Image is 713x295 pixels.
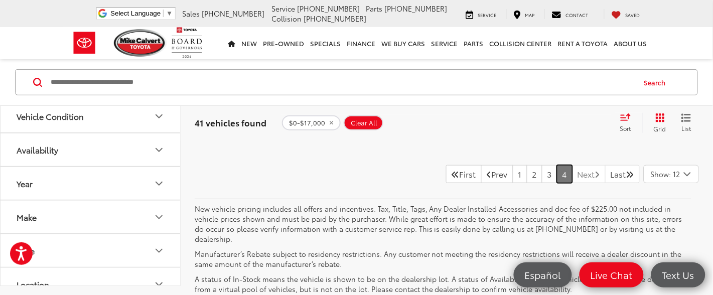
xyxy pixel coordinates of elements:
[166,10,173,17] span: ▼
[308,27,344,59] a: Specials
[514,262,572,287] a: Español
[1,133,181,166] button: AvailabilityAvailability
[304,14,367,24] span: [PHONE_NUMBER]
[260,27,308,59] a: Pre-Owned
[611,27,650,59] a: About Us
[239,27,260,59] a: New
[1,234,181,267] button: PricePrice
[66,27,103,59] img: Toyota
[298,4,360,14] span: [PHONE_NUMBER]
[487,170,492,178] i: Previous Page
[478,12,497,18] span: Service
[272,4,296,14] span: Service
[17,145,58,155] div: Availability
[195,204,691,244] p: New vehicle pricing includes all offers and incentives. Tax, Title, Tags, Any Dealer Installed Ac...
[163,10,164,17] span: ​
[289,119,325,127] span: $0-$17,000
[429,27,461,59] a: Service
[605,165,640,183] a: LastLast Page
[153,211,165,223] div: Make
[544,9,596,19] a: Contact
[580,262,644,287] a: Live Chat
[366,4,383,14] span: Parts
[642,113,674,133] button: Grid View
[282,115,341,130] button: remove 0-17000
[379,27,429,59] a: WE BUY CARS
[644,165,699,183] button: Select number of vehicles per page
[487,27,555,59] a: Collision Center
[110,10,161,17] span: Select Language
[572,165,606,183] a: NextNext Page
[153,245,165,257] div: Price
[566,12,589,18] span: Contact
[351,119,377,127] span: Clear All
[681,124,691,132] span: List
[615,113,642,133] button: Select sort value
[153,178,165,190] div: Year
[50,70,635,94] input: Search by Make, Model, or Keyword
[17,279,49,289] div: Location
[542,165,557,183] a: 3
[459,9,504,19] a: Service
[604,9,648,19] a: My Saved Vehicles
[527,165,542,183] a: 2
[452,170,460,178] i: First Page
[525,12,535,18] span: Map
[446,165,482,183] a: First PageFirst
[520,268,566,281] span: Español
[202,9,265,19] span: [PHONE_NUMBER]
[17,212,37,222] div: Make
[513,165,527,183] a: 1
[555,27,611,59] a: Rent a Toyota
[114,29,167,57] img: Mike Calvert Toyota
[195,116,266,128] span: 41 vehicles found
[153,278,165,290] div: Location
[1,167,181,200] button: YearYear
[651,169,680,179] span: Show: 12
[272,14,302,24] span: Collision
[344,115,383,130] button: Clear All
[344,27,379,59] a: Finance
[657,268,699,281] span: Text Us
[195,249,691,269] p: Manufacturer’s Rebate subject to residency restrictions. Any customer not meeting the residency r...
[586,268,638,281] span: Live Chat
[17,111,84,121] div: Vehicle Condition
[1,201,181,233] button: MakeMake
[1,100,181,132] button: Vehicle ConditionVehicle Condition
[651,262,705,287] a: Text Us
[654,124,666,133] span: Grid
[620,124,631,132] span: Sort
[153,110,165,122] div: Vehicle Condition
[557,165,573,183] a: 4
[153,144,165,156] div: Availability
[461,27,487,59] a: Parts
[674,113,699,133] button: List View
[183,9,200,19] span: Sales
[195,274,691,294] p: A status of In-Stock means the vehicle is shown to be on the dealership lot. A status of Availabl...
[385,4,448,14] span: [PHONE_NUMBER]
[17,179,33,188] div: Year
[225,27,239,59] a: Home
[626,170,634,178] i: Last Page
[506,9,542,19] a: Map
[626,12,640,18] span: Saved
[481,165,513,183] a: Previous PagePrev
[595,170,600,178] i: Next Page
[635,70,680,95] button: Search
[110,10,173,17] a: Select Language​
